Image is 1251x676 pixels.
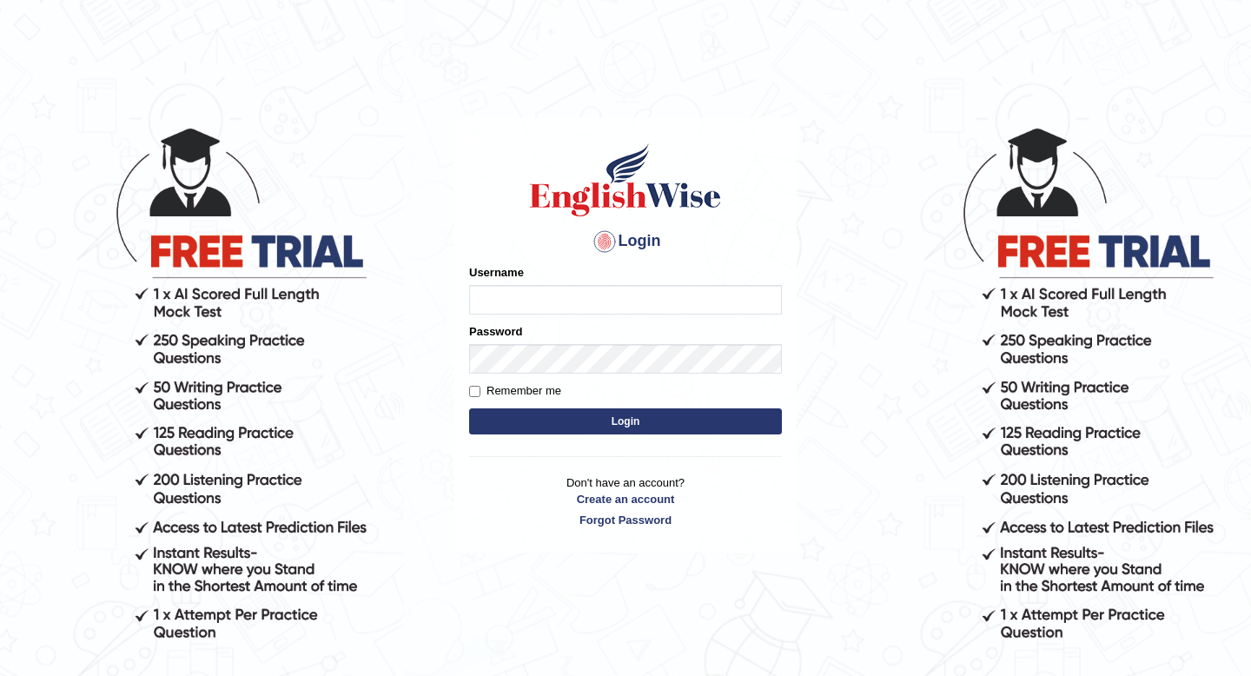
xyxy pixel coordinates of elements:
a: Create an account [469,491,782,507]
p: Don't have an account? [469,474,782,528]
h4: Login [469,228,782,255]
img: Logo of English Wise sign in for intelligent practice with AI [526,141,725,219]
label: Password [469,323,522,340]
label: Username [469,264,524,281]
a: Forgot Password [469,512,782,528]
button: Login [469,408,782,434]
label: Remember me [469,382,561,400]
input: Remember me [469,386,480,397]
